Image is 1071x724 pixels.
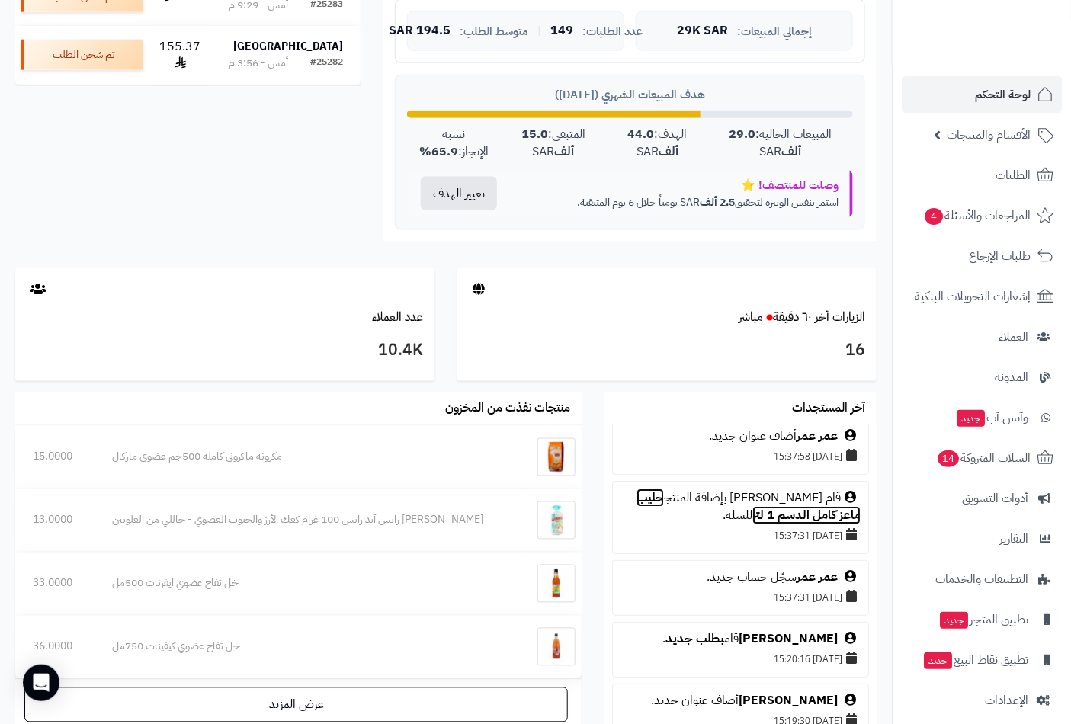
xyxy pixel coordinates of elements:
span: التقارير [999,528,1028,549]
a: عمر عمر [797,427,838,445]
div: أضاف عنوان جديد. [620,428,861,445]
div: [DATE] 15:37:31 [620,586,861,607]
div: أمس - 3:56 م [229,56,288,71]
a: المراجعات والأسئلة4 [902,197,1062,234]
div: #25282 [310,56,343,71]
strong: 44.0 ألف [628,125,679,161]
span: جديد [957,410,985,427]
strong: 29.0 ألف [729,125,802,161]
span: العملاء [999,326,1028,348]
a: الزيارات آخر ٦٠ دقيقةمباشر [739,308,865,326]
a: إشعارات التحويلات البنكية [902,278,1062,315]
a: التطبيقات والخدمات [902,561,1062,597]
span: 194.5 SAR [389,24,451,38]
div: [DATE] 15:37:31 [620,524,861,546]
div: نسبة الإنجاز: [407,126,500,161]
a: عمر عمر [797,568,838,586]
span: عدد الطلبات: [582,25,643,38]
a: عرض المزيد [24,687,568,722]
span: المدونة [995,367,1028,388]
div: [DATE] 15:37:58 [620,445,861,466]
img: مكرونة ماكروني كاملة 500جم عضوي ماركال [537,438,576,476]
h3: 16 [469,338,865,364]
span: لوحة التحكم [975,84,1031,105]
div: 13.0000 [33,513,78,528]
span: الطلبات [996,165,1031,186]
span: 29K SAR [677,24,728,38]
a: حليب ماعز كامل الدسم 1 لتر [637,489,861,524]
div: 33.0000 [33,576,78,591]
a: السلات المتروكة14 [902,440,1062,476]
div: [PERSON_NAME] رايس آند رايس 100 غرام كعك الأرز والحبوب العضوي - خاللي من الغلوتين [113,513,511,528]
div: مكرونة ماكروني كاملة 500جم عضوي ماركال [113,450,511,465]
a: [PERSON_NAME] [739,691,838,710]
a: العملاء [902,319,1062,355]
span: أدوات التسويق [962,488,1028,509]
div: سجّل حساب جديد. [620,569,861,586]
div: Open Intercom Messenger [23,665,59,701]
a: وآتس آبجديد [902,399,1062,436]
a: بطلب جديد [665,629,724,648]
span: إجمالي المبيعات: [737,25,812,38]
span: 149 [550,24,573,38]
a: عدد العملاء [372,308,423,326]
div: هدف المبيعات الشهري ([DATE]) [407,87,853,103]
span: وآتس آب [955,407,1028,428]
img: logo-2.png [967,41,1057,73]
div: المبيعات الحالية: SAR [709,126,853,161]
span: تطبيق المتجر [938,609,1028,630]
a: المدونة [902,359,1062,396]
a: طلبات الإرجاع [902,238,1062,274]
a: تطبيق المتجرجديد [902,601,1062,638]
span: التطبيقات والخدمات [935,569,1028,590]
div: الهدف: SAR [607,126,709,161]
span: الأقسام والمنتجات [947,124,1031,146]
span: طلبات الإرجاع [969,245,1031,267]
span: تطبيق نقاط البيع [922,649,1028,671]
div: 15.0000 [33,450,78,465]
h3: منتجات نفذت من المخزون [445,402,570,416]
span: جديد [940,612,968,629]
a: الإعدادات [902,682,1062,719]
h3: 10.4K [27,338,423,364]
button: تغيير الهدف [421,177,497,210]
h3: آخر المستجدات [792,402,865,416]
p: استمر بنفس الوتيرة لتحقيق SAR يومياً خلال 6 يوم المتبقية. [522,195,839,210]
span: 4 [925,208,943,225]
div: المتبقي: SAR [500,126,607,161]
a: الطلبات [902,157,1062,194]
a: أدوات التسويق [902,480,1062,517]
strong: 65.9% [419,143,458,161]
a: [PERSON_NAME] [739,629,838,648]
div: قام [PERSON_NAME] بإضافة المنتج للسلة. [620,489,861,524]
a: التقارير [902,521,1062,557]
span: جديد [924,652,952,669]
img: خل تفاح عضوي كيفينات 750مل [537,628,576,666]
span: 14 [938,450,959,467]
img: خل تفاح عضوي ايفرنات 500مل [537,565,576,603]
div: وصلت للمنتصف! ⭐ [522,178,839,194]
div: 36.0000 [33,639,78,655]
strong: 2.5 ألف [700,194,735,210]
div: تم شحن الطلب [21,40,143,70]
strong: [GEOGRAPHIC_DATA] [233,38,343,54]
img: بروبايوس رايس آند رايس 100 غرام كعك الأرز والحبوب العضوي - خاللي من الغلوتين [537,501,576,540]
div: خل تفاح عضوي كيفينات 750مل [113,639,511,655]
span: | [537,25,541,37]
a: لوحة التحكم [902,76,1062,113]
div: خل تفاح عضوي ايفرنات 500مل [113,576,511,591]
span: متوسط الطلب: [460,25,528,38]
td: 155.37 [149,26,211,85]
span: المراجعات والأسئلة [923,205,1031,226]
span: إشعارات التحويلات البنكية [915,286,1031,307]
span: السلات المتروكة [936,447,1031,469]
div: أضاف عنوان جديد. [620,692,861,710]
div: [DATE] 15:20:16 [620,648,861,669]
small: مباشر [739,308,763,326]
div: قام . [620,630,861,648]
span: الإعدادات [985,690,1028,711]
a: تطبيق نقاط البيعجديد [902,642,1062,678]
strong: 15.0 ألف [521,125,575,161]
